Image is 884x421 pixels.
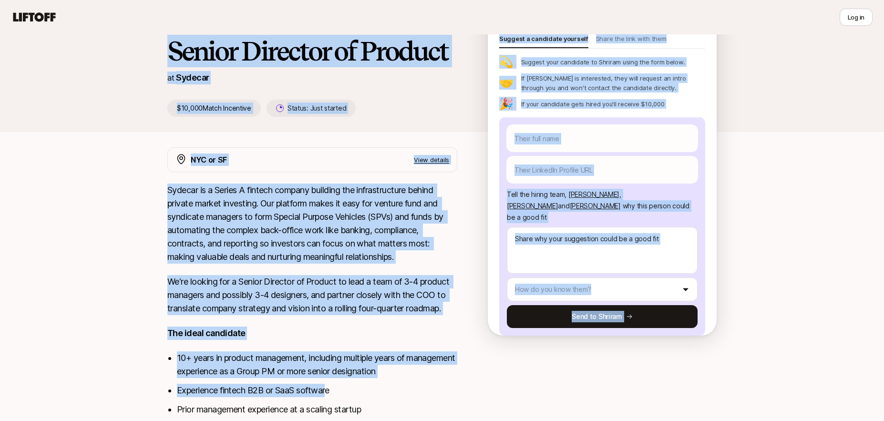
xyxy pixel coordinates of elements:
[177,351,457,378] li: 10+ years in product management, including multiple years of management experience as a Group PM ...
[167,184,457,264] p: Sydecar is a Series A fintech company building the infrastructure behind private market investing...
[568,190,619,198] span: [PERSON_NAME]
[177,403,457,416] li: Prior management experience at a scaling startup
[507,305,698,328] button: Send to Shriram
[167,328,246,338] strong: The ideal candidate
[499,77,514,89] p: 🤝
[521,57,685,67] p: Suggest your candidate to Shriram using the form below.
[521,73,705,92] p: If [PERSON_NAME] is interested, they will request an intro through you and won't contact the cand...
[499,98,514,110] p: 🎉
[499,56,514,68] p: 💫
[167,37,457,65] h1: Senior Director of Product
[507,189,698,223] p: Tell the hiring team, why this person could be a good fit
[558,202,621,210] span: and
[177,384,457,397] li: Experience fintech B2B or SaaS software
[521,99,665,109] p: If your candidate gets hired you'll receive $10,000
[167,275,457,315] p: We're looking for a Senior Director of Product to lead a team of 3-4 product managers and possibl...
[176,72,209,82] a: Sydecar
[570,202,621,210] span: [PERSON_NAME]
[310,104,347,113] span: Just started
[191,154,227,166] p: NYC or SF
[167,100,261,117] p: $10,000 Match Incentive
[499,34,588,47] p: Suggest a candidate yourself
[414,155,449,164] p: View details
[167,72,174,84] p: at
[840,9,873,26] button: Log in
[596,34,667,47] p: Share the link with them
[288,103,346,114] p: Status:
[507,202,558,210] span: [PERSON_NAME]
